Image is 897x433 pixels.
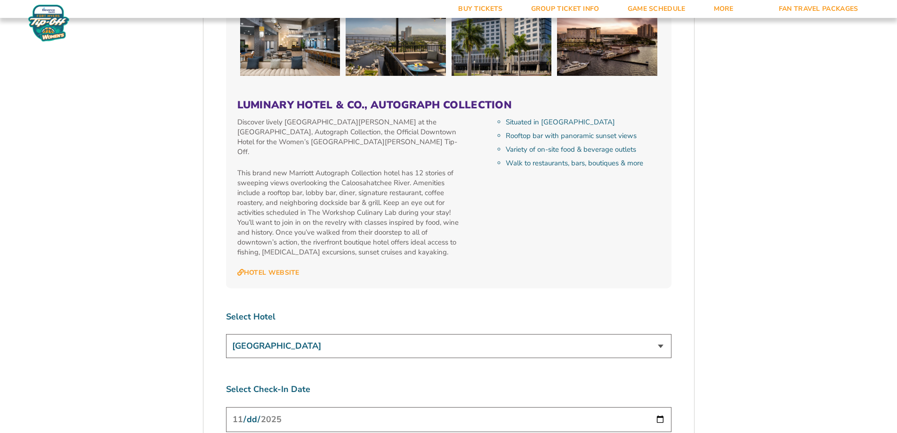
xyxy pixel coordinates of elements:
img: Luminary Hotel & Co., Autograph Collection (2025) [557,5,657,76]
li: Walk to restaurants, bars, boutiques & more [506,158,660,168]
p: Discover lively [GEOGRAPHIC_DATA][PERSON_NAME] at the [GEOGRAPHIC_DATA], Autograph Collection, th... [237,117,463,157]
h3: Luminary Hotel & Co., Autograph Collection [237,99,660,111]
img: Luminary Hotel & Co., Autograph Collection (2025) [452,5,552,76]
p: This brand new Marriott Autograph Collection hotel has 12 stories of sweeping views overlooking t... [237,168,463,257]
li: Variety of on-site food & beverage outlets [506,145,660,155]
label: Select Hotel [226,311,671,323]
img: Luminary Hotel & Co., Autograph Collection (2025) [240,5,340,76]
img: Luminary Hotel & Co., Autograph Collection (2025) [346,5,446,76]
li: Rooftop bar with panoramic sunset views [506,131,660,141]
a: Hotel Website [237,269,299,277]
label: Select Check-In Date [226,384,671,395]
img: Women's Fort Myers Tip-Off [28,5,69,41]
li: Situated in [GEOGRAPHIC_DATA] [506,117,660,127]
